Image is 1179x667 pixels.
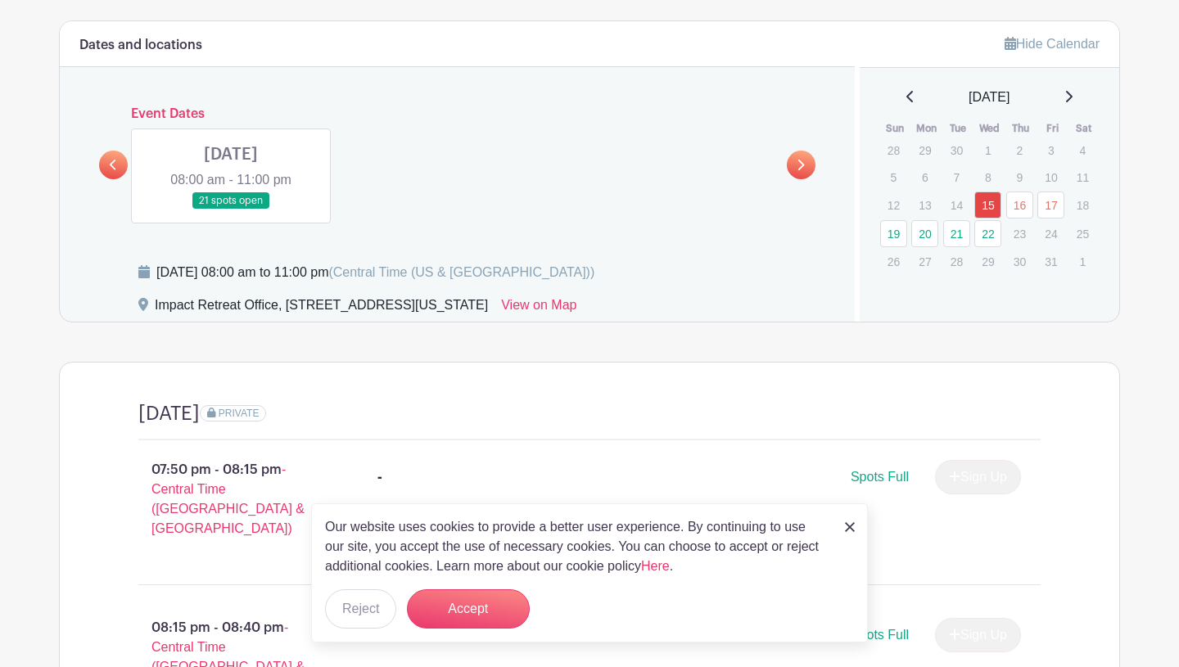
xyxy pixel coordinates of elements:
[138,402,200,426] h4: [DATE]
[377,467,382,487] div: -
[328,265,594,279] span: (Central Time (US & [GEOGRAPHIC_DATA]))
[112,453,351,545] p: 07:50 pm - 08:15 pm
[1037,164,1064,190] p: 10
[879,120,911,137] th: Sun
[911,192,938,218] p: 13
[1006,221,1033,246] p: 23
[880,220,907,247] a: 19
[911,249,938,274] p: 27
[880,137,907,163] p: 28
[501,295,576,322] a: View on Map
[219,408,260,419] span: PRIVATE
[128,106,787,122] h6: Event Dates
[1037,137,1064,163] p: 3
[880,192,907,218] p: 12
[974,137,1001,163] p: 1
[973,120,1005,137] th: Wed
[407,589,530,629] button: Accept
[1069,221,1096,246] p: 25
[845,522,855,532] img: close_button-5f87c8562297e5c2d7936805f587ecaba9071eb48480494691a3f1689db116b3.svg
[151,462,305,535] span: - Central Time ([GEOGRAPHIC_DATA] & [GEOGRAPHIC_DATA])
[942,120,974,137] th: Tue
[1037,221,1064,246] p: 24
[911,137,938,163] p: 29
[969,88,1010,107] span: [DATE]
[851,470,909,484] span: Spots Full
[943,192,970,218] p: 14
[910,120,942,137] th: Mon
[155,295,488,322] div: Impact Retreat Office, [STREET_ADDRESS][US_STATE]
[911,220,938,247] a: 20
[911,164,938,190] p: 6
[851,628,909,642] span: Spots Full
[1006,249,1033,274] p: 30
[1069,164,1096,190] p: 11
[943,137,970,163] p: 30
[79,38,202,53] h6: Dates and locations
[1005,120,1037,137] th: Thu
[1006,137,1033,163] p: 2
[1037,192,1064,219] a: 17
[1069,137,1096,163] p: 4
[943,249,970,274] p: 28
[943,220,970,247] a: 21
[943,164,970,190] p: 7
[974,164,1001,190] p: 8
[1037,249,1064,274] p: 31
[156,263,594,282] div: [DATE] 08:00 am to 11:00 pm
[880,249,907,274] p: 26
[1069,192,1096,218] p: 18
[974,220,1001,247] a: 22
[1069,249,1096,274] p: 1
[1006,164,1033,190] p: 9
[325,517,828,576] p: Our website uses cookies to provide a better user experience. By continuing to use our site, you ...
[880,164,907,190] p: 5
[974,192,1001,219] a: 15
[641,559,670,573] a: Here
[1006,192,1033,219] a: 16
[325,589,396,629] button: Reject
[1037,120,1068,137] th: Fri
[1068,120,1100,137] th: Sat
[1005,37,1100,51] a: Hide Calendar
[974,249,1001,274] p: 29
